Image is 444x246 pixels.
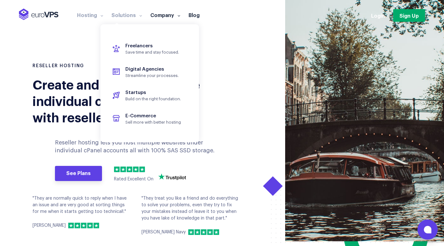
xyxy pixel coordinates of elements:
[417,220,438,240] button: Open chat window
[201,229,207,235] img: 3
[213,229,219,235] img: 5
[195,229,200,235] img: 2
[113,97,187,102] span: Build on the right foundation.
[33,76,208,125] div: Create and control multiple individual cPanel accounts with reseller hosting
[113,120,187,125] span: Sell more with better hosting
[207,229,213,235] img: 4
[33,195,132,229] div: "They are normally quick to reply when I have an issue and are very good at sorting things for me...
[184,12,204,18] a: Blog
[68,223,74,228] img: 1
[19,9,58,20] img: EuroVPS
[114,167,120,172] img: 1
[93,223,99,228] img: 5
[125,67,164,72] span: Digital Agencies
[141,229,186,236] p: [PERSON_NAME] Navy
[114,177,153,181] span: Rated Excellent On
[105,107,194,130] a: E-CommerceSell more with better hosting
[87,223,93,228] img: 4
[73,12,107,18] a: Hosting
[188,229,194,235] img: 1
[125,90,146,95] span: Startups
[127,167,132,172] img: 3
[105,60,194,84] a: Digital AgenciesStreamline your processes.
[125,114,156,118] span: E-Commerce
[55,139,217,155] p: Reseller hosting lets you host multiple websites under individual cPanel accounts all with 100% S...
[105,84,194,107] a: StartupsBuild on the right foundation.
[75,223,80,228] img: 2
[393,9,425,22] a: Sign Up
[133,167,139,172] img: 4
[81,223,87,228] img: 3
[371,12,385,19] a: Login
[107,12,146,18] a: Solutions
[33,63,217,69] h1: RESELLER HOSTING
[33,222,66,229] p: [PERSON_NAME]
[55,166,102,181] a: See Plans
[146,12,184,18] a: Company
[120,167,126,172] img: 2
[105,37,194,60] a: FreelancersSave time and stay focused.
[113,73,187,78] span: Streamline your processes.
[125,44,153,48] span: Freelancers
[139,167,145,172] img: 5
[141,195,241,236] div: "They treat you like a friend and do everything to solve your problems, even they try to fix your...
[113,50,187,55] span: Save time and stay focused.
